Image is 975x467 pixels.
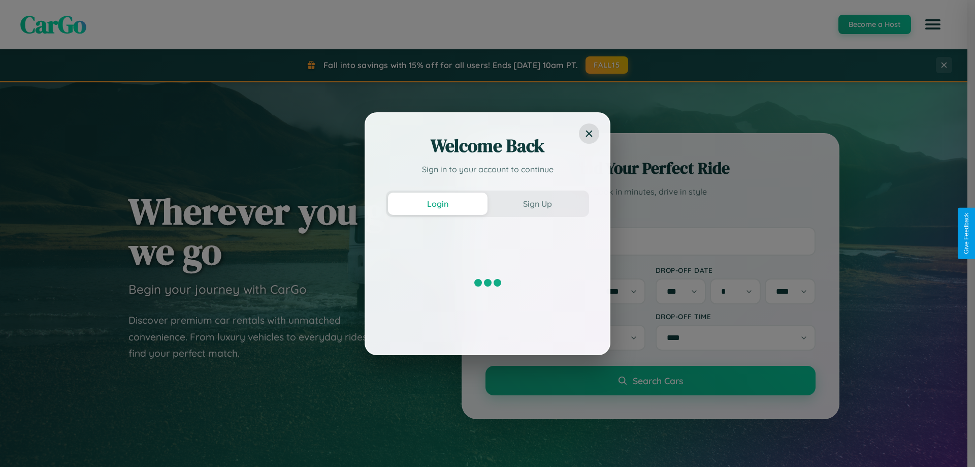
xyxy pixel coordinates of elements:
iframe: Intercom live chat [10,432,35,457]
button: Login [388,193,487,215]
div: Give Feedback [963,213,970,254]
h2: Welcome Back [386,134,589,158]
p: Sign in to your account to continue [386,163,589,175]
button: Sign Up [487,193,587,215]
